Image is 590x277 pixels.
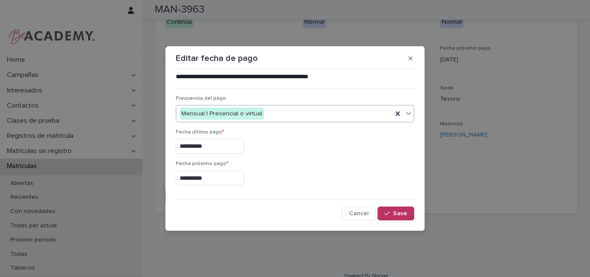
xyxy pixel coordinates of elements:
button: Save [377,207,414,220]
button: Cancel [342,207,376,220]
span: Fecha próximo pago [176,161,228,166]
div: Mensual | Presencial o virtual [180,108,264,120]
p: Editar fecha de pago [176,53,258,64]
span: Fecha último pago [176,130,224,135]
span: Save [393,210,407,217]
span: Cancel [349,210,368,217]
span: Frecuencia del pago [176,96,226,101]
